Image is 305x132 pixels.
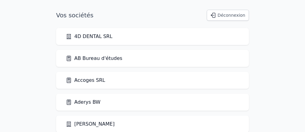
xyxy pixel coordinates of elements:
[66,99,100,106] a: Aderys BW
[207,10,249,21] button: Déconnexion
[66,77,105,84] a: Accoges SRL
[66,33,112,40] a: 4D DENTAL SRL
[66,55,122,62] a: AB Bureau d'études
[56,11,93,19] h1: Vos sociétés
[66,120,115,128] a: [PERSON_NAME]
